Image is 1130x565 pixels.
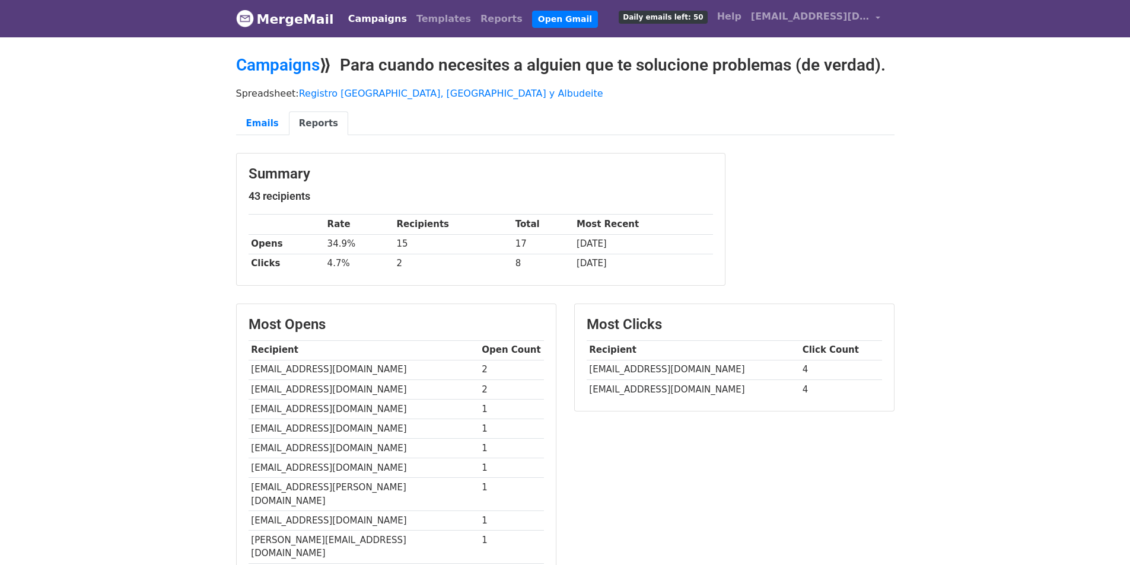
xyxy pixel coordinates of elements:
[574,254,712,273] td: [DATE]
[324,234,394,254] td: 34.9%
[249,458,479,478] td: [EMAIL_ADDRESS][DOMAIN_NAME]
[249,254,324,273] th: Clicks
[479,478,544,511] td: 1
[479,530,544,563] td: 1
[412,7,476,31] a: Templates
[513,234,574,254] td: 17
[479,458,544,478] td: 1
[614,5,712,28] a: Daily emails left: 50
[249,379,479,399] td: [EMAIL_ADDRESS][DOMAIN_NAME]
[249,340,479,360] th: Recipient
[236,7,334,31] a: MergeMail
[324,215,394,234] th: Rate
[479,510,544,530] td: 1
[249,360,479,379] td: [EMAIL_ADDRESS][DOMAIN_NAME]
[587,379,800,399] td: [EMAIL_ADDRESS][DOMAIN_NAME]
[236,111,289,136] a: Emails
[479,419,544,438] td: 1
[712,5,746,28] a: Help
[574,234,712,254] td: [DATE]
[236,55,320,75] a: Campaigns
[476,7,527,31] a: Reports
[513,215,574,234] th: Total
[394,215,513,234] th: Recipients
[479,399,544,419] td: 1
[800,379,882,399] td: 4
[249,190,713,203] h5: 43 recipients
[394,234,513,254] td: 15
[479,439,544,458] td: 1
[249,399,479,419] td: [EMAIL_ADDRESS][DOMAIN_NAME]
[236,87,895,100] p: Spreadsheet:
[394,254,513,273] td: 2
[587,340,800,360] th: Recipient
[289,111,348,136] a: Reports
[532,11,598,28] a: Open Gmail
[479,360,544,379] td: 2
[800,360,882,379] td: 4
[249,478,479,511] td: [EMAIL_ADDRESS][PERSON_NAME][DOMAIN_NAME]
[299,88,603,99] a: Registro [GEOGRAPHIC_DATA], [GEOGRAPHIC_DATA] y Albudeite
[249,419,479,438] td: [EMAIL_ADDRESS][DOMAIN_NAME]
[513,254,574,273] td: 8
[249,510,479,530] td: [EMAIL_ADDRESS][DOMAIN_NAME]
[800,340,882,360] th: Click Count
[249,439,479,458] td: [EMAIL_ADDRESS][DOMAIN_NAME]
[249,316,544,333] h3: Most Opens
[587,316,882,333] h3: Most Clicks
[343,7,412,31] a: Campaigns
[574,215,712,234] th: Most Recent
[479,340,544,360] th: Open Count
[587,360,800,379] td: [EMAIL_ADDRESS][DOMAIN_NAME]
[324,254,394,273] td: 4.7%
[249,234,324,254] th: Opens
[249,530,479,563] td: [PERSON_NAME][EMAIL_ADDRESS][DOMAIN_NAME]
[249,165,713,183] h3: Summary
[479,379,544,399] td: 2
[751,9,870,24] span: [EMAIL_ADDRESS][DOMAIN_NAME]
[619,11,707,24] span: Daily emails left: 50
[236,55,895,75] h2: ⟫ Para cuando necesites a alguien que te solucione problemas (de verdad).
[236,9,254,27] img: MergeMail logo
[746,5,885,33] a: [EMAIL_ADDRESS][DOMAIN_NAME]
